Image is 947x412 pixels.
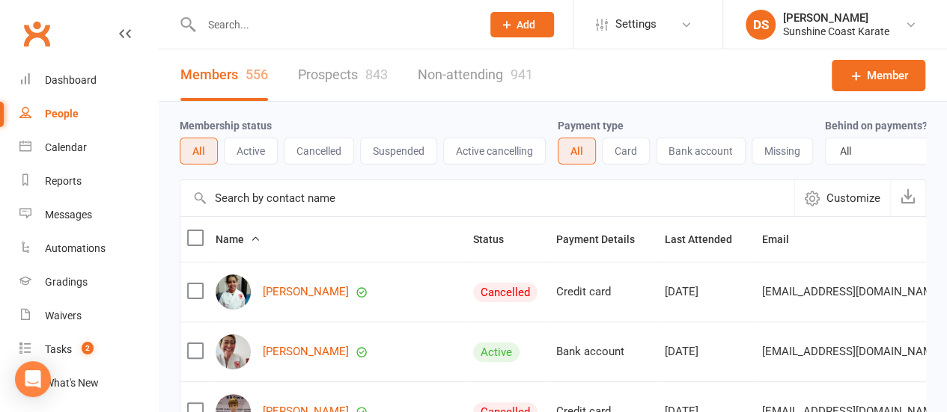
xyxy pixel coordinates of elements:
[45,108,79,120] div: People
[665,286,749,298] div: [DATE]
[867,67,908,84] span: Member
[45,209,92,221] div: Messages
[180,120,272,132] label: Membership status
[45,377,99,389] div: What's New
[180,138,218,165] button: All
[263,286,349,298] a: [PERSON_NAME]
[216,230,261,248] button: Name
[180,49,268,101] a: Members556
[783,25,889,38] div: Sunshine Coast Karate
[473,342,520,362] div: Active
[794,180,890,216] button: Customize
[556,230,651,248] button: Payment Details
[19,299,158,333] a: Waivers
[762,277,943,306] span: [EMAIL_ADDRESS][DOMAIN_NAME]
[360,138,437,165] button: Suspended
[556,233,651,245] span: Payment Details
[490,12,554,37] button: Add
[665,345,749,358] div: [DATE]
[284,138,354,165] button: Cancelled
[19,232,158,265] a: Automations
[826,189,880,207] span: Customize
[558,138,596,165] button: All
[832,60,925,91] a: Member
[365,67,388,82] div: 843
[473,230,520,248] button: Status
[762,233,806,245] span: Email
[473,283,538,302] div: Cancelled
[45,141,87,153] div: Calendar
[517,19,535,31] span: Add
[197,14,472,35] input: Search...
[752,138,813,165] button: Missing
[473,233,520,245] span: Status
[45,276,88,288] div: Gradings
[82,342,94,354] span: 2
[418,49,533,101] a: Non-attending941
[825,120,928,132] label: Behind on payments?
[558,120,624,132] label: Payment type
[45,343,72,355] div: Tasks
[45,242,106,254] div: Automations
[665,233,749,245] span: Last Attended
[783,11,889,25] div: [PERSON_NAME]
[762,230,806,248] button: Email
[19,97,158,131] a: People
[602,138,650,165] button: Card
[762,337,943,366] span: [EMAIL_ADDRESS][DOMAIN_NAME]
[224,138,278,165] button: Active
[511,67,533,82] div: 941
[556,286,651,298] div: Credit card
[18,15,55,52] a: Clubworx
[746,10,776,40] div: DS
[298,49,388,101] a: Prospects843
[19,366,158,400] a: What's New
[15,361,51,397] div: Open Intercom Messenger
[19,64,158,97] a: Dashboard
[45,175,82,187] div: Reports
[615,7,657,41] span: Settings
[19,131,158,165] a: Calendar
[665,230,749,248] button: Last Attended
[443,138,546,165] button: Active cancelling
[180,180,794,216] input: Search by contact name
[45,310,82,322] div: Waivers
[19,165,158,198] a: Reports
[216,233,261,245] span: Name
[19,198,158,232] a: Messages
[19,265,158,299] a: Gradings
[263,345,349,358] a: [PERSON_NAME]
[45,74,97,86] div: Dashboard
[556,345,651,358] div: Bank account
[19,333,158,366] a: Tasks 2
[246,67,268,82] div: 556
[656,138,746,165] button: Bank account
